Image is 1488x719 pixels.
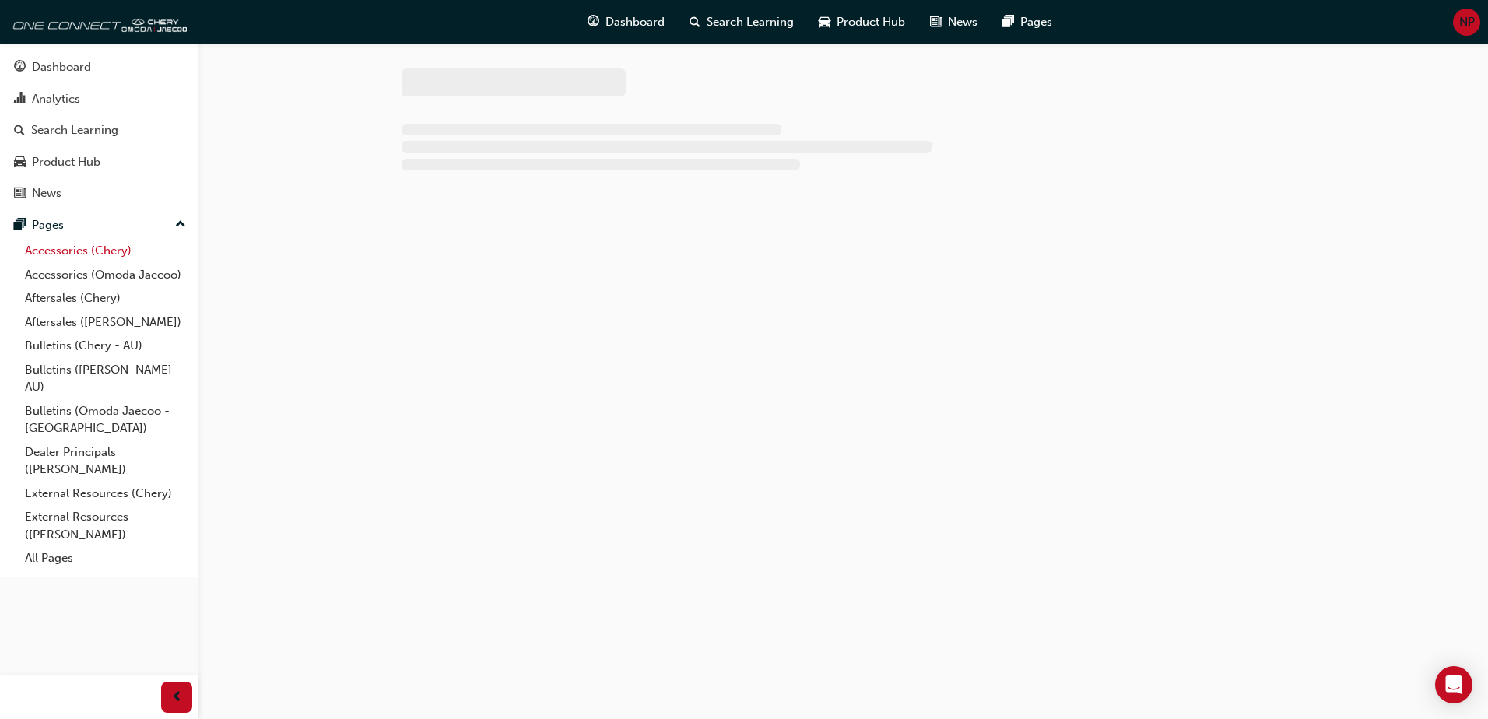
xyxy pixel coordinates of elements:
a: pages-iconPages [990,6,1065,38]
button: Pages [6,211,192,240]
div: Pages [32,216,64,234]
span: NP [1459,13,1475,31]
a: Dealer Principals ([PERSON_NAME]) [19,440,192,482]
span: search-icon [14,124,25,138]
span: pages-icon [14,219,26,233]
a: guage-iconDashboard [575,6,677,38]
a: news-iconNews [918,6,990,38]
span: prev-icon [171,688,183,707]
span: search-icon [690,12,700,32]
span: Search Learning [707,13,794,31]
img: oneconnect [8,6,187,37]
a: search-iconSearch Learning [677,6,806,38]
div: Analytics [32,90,80,108]
div: Dashboard [32,58,91,76]
span: News [948,13,977,31]
button: NP [1453,9,1480,36]
span: news-icon [14,187,26,201]
span: car-icon [14,156,26,170]
a: All Pages [19,546,192,570]
span: Product Hub [837,13,905,31]
a: Bulletins ([PERSON_NAME] - AU) [19,358,192,399]
a: Bulletins (Chery - AU) [19,334,192,358]
a: car-iconProduct Hub [806,6,918,38]
a: Product Hub [6,148,192,177]
span: up-icon [175,215,186,235]
span: car-icon [819,12,830,32]
a: Analytics [6,85,192,114]
span: Dashboard [605,13,665,31]
a: Aftersales ([PERSON_NAME]) [19,310,192,335]
span: news-icon [930,12,942,32]
span: pages-icon [1002,12,1014,32]
span: guage-icon [14,61,26,75]
button: DashboardAnalyticsSearch LearningProduct HubNews [6,50,192,211]
a: News [6,179,192,208]
div: Open Intercom Messenger [1435,666,1472,703]
a: Accessories (Chery) [19,239,192,263]
a: Search Learning [6,116,192,145]
a: Aftersales (Chery) [19,286,192,310]
a: Bulletins (Omoda Jaecoo - [GEOGRAPHIC_DATA]) [19,399,192,440]
a: Dashboard [6,53,192,82]
div: News [32,184,61,202]
span: Pages [1020,13,1052,31]
a: External Resources (Chery) [19,482,192,506]
div: Search Learning [31,121,118,139]
span: chart-icon [14,93,26,107]
a: Accessories (Omoda Jaecoo) [19,263,192,287]
span: guage-icon [588,12,599,32]
a: External Resources ([PERSON_NAME]) [19,505,192,546]
div: Product Hub [32,153,100,171]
